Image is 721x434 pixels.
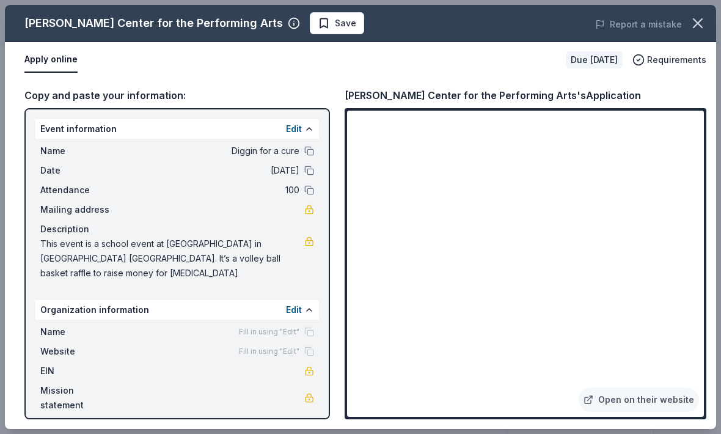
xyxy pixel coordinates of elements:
span: EIN [40,364,122,378]
span: Mailing address [40,202,122,217]
span: Diggin for a cure [122,144,299,158]
div: Copy and paste your information: [24,87,330,103]
span: Name [40,144,122,158]
button: Report a mistake [595,17,682,32]
span: Date [40,163,122,178]
div: Event information [35,119,319,139]
a: Open on their website [579,388,699,412]
span: Fill in using "Edit" [239,327,299,337]
div: Description [40,222,314,237]
span: This event is a school event at [GEOGRAPHIC_DATA] in [GEOGRAPHIC_DATA] [GEOGRAPHIC_DATA]. It’s a ... [40,237,304,281]
div: Organization information [35,300,319,320]
span: Fill in using "Edit" [239,347,299,356]
div: [PERSON_NAME] Center for the Performing Arts's Application [345,87,641,103]
span: Attendance [40,183,122,197]
button: Requirements [632,53,706,67]
span: [DATE] [122,163,299,178]
button: Apply online [24,47,78,73]
span: Requirements [647,53,706,67]
span: 100 [122,183,299,197]
span: Save [335,16,356,31]
span: Mission statement [40,383,122,413]
span: Website [40,344,122,359]
span: Name [40,325,122,339]
button: Save [310,12,364,34]
div: Due [DATE] [566,51,623,68]
button: Edit [286,303,302,317]
div: [PERSON_NAME] Center for the Performing Arts [24,13,283,33]
button: Edit [286,122,302,136]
